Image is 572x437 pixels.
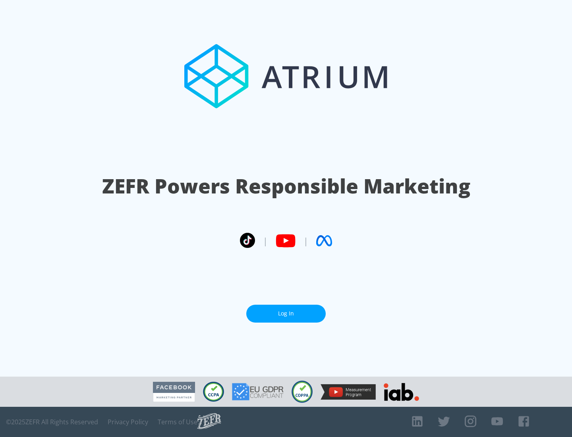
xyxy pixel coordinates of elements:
h1: ZEFR Powers Responsible Marketing [102,172,470,200]
img: IAB [384,383,419,401]
img: COPPA Compliant [292,381,313,403]
span: © 2025 ZEFR All Rights Reserved [6,418,98,426]
a: Terms of Use [158,418,197,426]
img: Facebook Marketing Partner [153,382,195,402]
span: | [303,235,308,247]
img: GDPR Compliant [232,383,284,400]
span: | [263,235,268,247]
a: Log In [246,305,326,323]
img: CCPA Compliant [203,382,224,402]
img: YouTube Measurement Program [321,384,376,400]
a: Privacy Policy [108,418,148,426]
